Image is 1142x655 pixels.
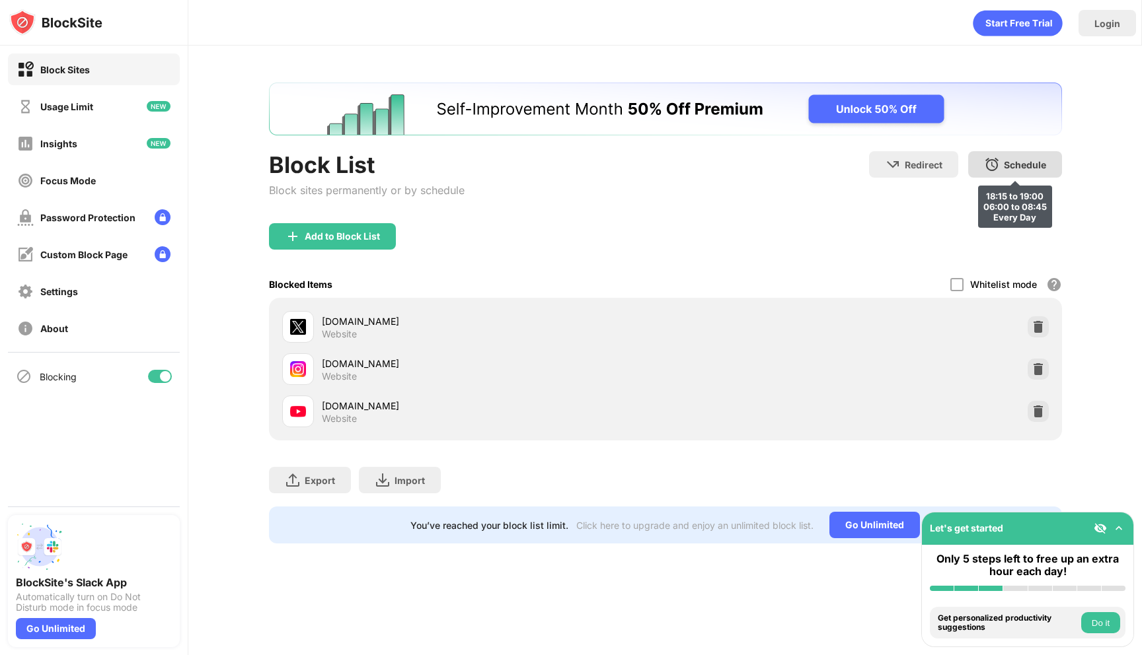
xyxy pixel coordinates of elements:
img: favicons [290,361,306,377]
div: Automatically turn on Do Not Disturb mode in focus mode [16,592,172,613]
img: new-icon.svg [147,101,171,112]
img: about-off.svg [17,320,34,337]
img: settings-off.svg [17,283,34,300]
div: Whitelist mode [970,279,1037,290]
img: push-slack.svg [16,523,63,570]
div: Get personalized productivity suggestions [938,613,1078,633]
div: 18:15 to 19:00 [983,191,1047,201]
div: Blocked Items [269,279,332,290]
div: Custom Block Page [40,249,128,260]
img: blocking-icon.svg [16,368,32,384]
div: Password Protection [40,212,135,223]
div: Redirect [905,159,942,170]
div: animation [973,10,1063,36]
iframe: Banner [269,83,1062,135]
div: You’ve reached your block list limit. [410,520,568,531]
div: Block List [269,151,465,178]
div: [DOMAIN_NAME] [322,357,666,370]
div: Go Unlimited [829,512,920,538]
div: Export [305,475,335,486]
button: Do it [1081,612,1120,633]
div: 06:00 to 08:45 [983,201,1047,212]
div: Go Unlimited [16,618,96,639]
img: eye-not-visible.svg [1094,522,1107,535]
div: About [40,323,68,334]
div: Login [1094,18,1120,29]
img: insights-off.svg [17,135,34,152]
img: time-usage-off.svg [17,98,34,115]
div: Let's get started [930,522,1003,534]
div: Schedule [1004,159,1046,170]
div: Focus Mode [40,175,96,186]
div: [DOMAIN_NAME] [322,314,666,328]
div: Usage Limit [40,101,93,112]
div: Add to Block List [305,231,380,242]
div: Insights [40,138,77,149]
div: Website [322,413,357,425]
div: BlockSite's Slack App [16,576,172,589]
div: Website [322,328,357,340]
div: Block sites permanently or by schedule [269,184,465,197]
img: lock-menu.svg [155,246,171,262]
div: Only 5 steps left to free up an extra hour each day! [930,553,1125,578]
img: favicons [290,319,306,335]
div: [DOMAIN_NAME] [322,399,666,413]
img: omni-setup-toggle.svg [1112,522,1125,535]
div: Website [322,370,357,382]
div: Block Sites [40,64,90,75]
img: new-icon.svg [147,138,171,149]
div: Blocking [40,371,77,382]
div: Every Day [983,212,1047,223]
img: focus-off.svg [17,172,34,189]
img: favicons [290,403,306,419]
img: lock-menu.svg [155,209,171,225]
div: Click here to upgrade and enjoy an unlimited block list. [576,520,814,531]
img: customize-block-page-off.svg [17,246,34,263]
img: password-protection-off.svg [17,209,34,226]
div: Settings [40,286,78,297]
div: Import [395,475,425,486]
img: block-on.svg [17,61,34,78]
img: logo-blocksite.svg [9,9,102,36]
